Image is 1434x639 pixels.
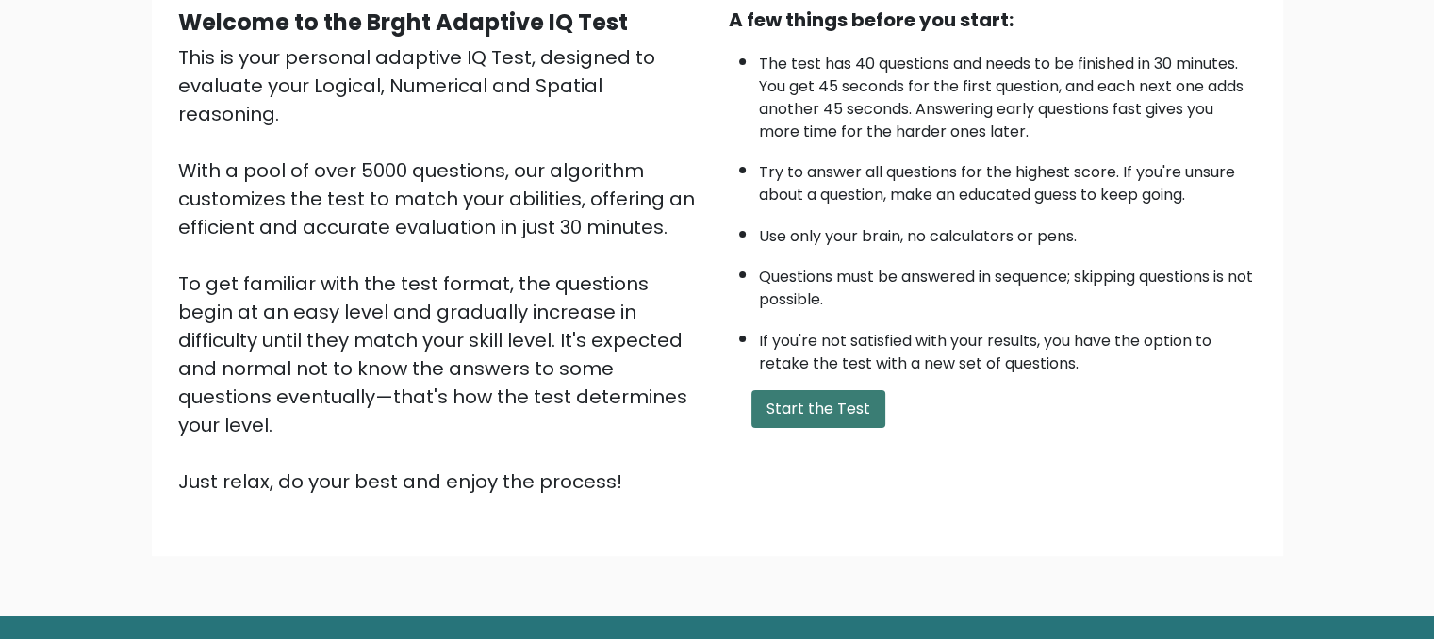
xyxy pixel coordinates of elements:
li: If you're not satisfied with your results, you have the option to retake the test with a new set ... [759,320,1257,375]
div: This is your personal adaptive IQ Test, designed to evaluate your Logical, Numerical and Spatial ... [178,43,706,496]
li: Try to answer all questions for the highest score. If you're unsure about a question, make an edu... [759,152,1257,206]
b: Welcome to the Brght Adaptive IQ Test [178,7,628,38]
li: Questions must be answered in sequence; skipping questions is not possible. [759,256,1257,311]
li: The test has 40 questions and needs to be finished in 30 minutes. You get 45 seconds for the firs... [759,43,1257,143]
button: Start the Test [751,390,885,428]
div: A few things before you start: [729,6,1257,34]
li: Use only your brain, no calculators or pens. [759,216,1257,248]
